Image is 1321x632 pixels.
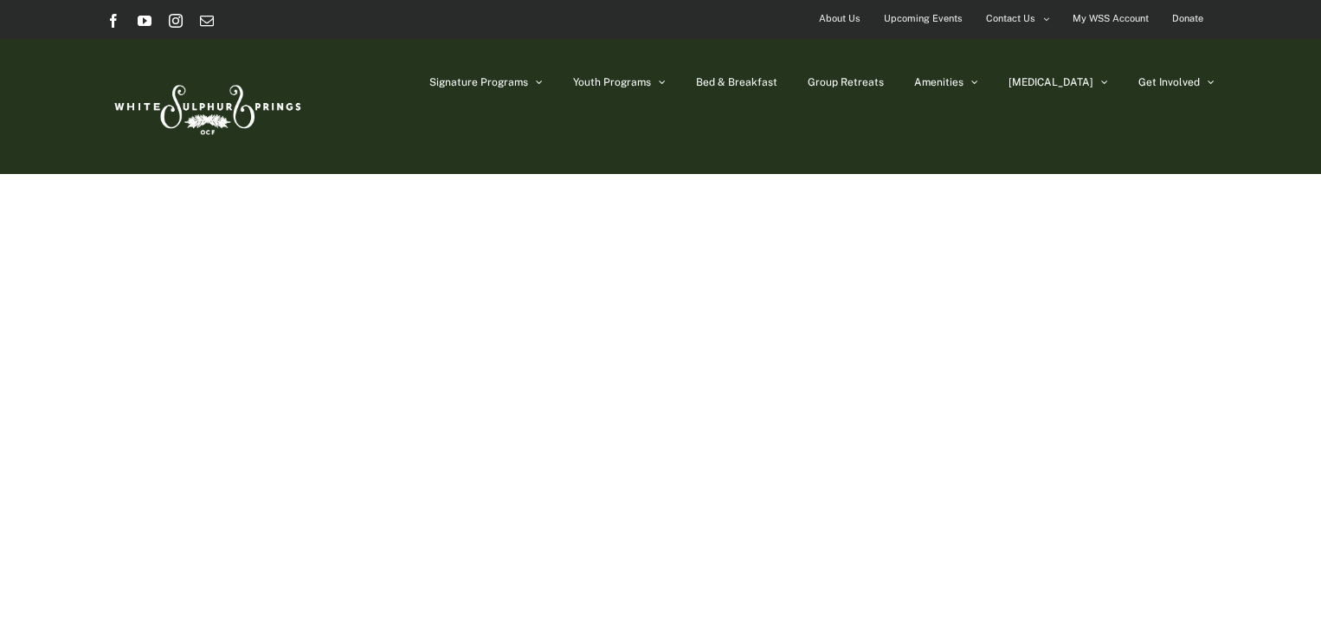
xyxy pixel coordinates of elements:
[914,39,978,126] a: Amenities
[808,39,884,126] a: Group Retreats
[696,39,777,126] a: Bed & Breakfast
[986,6,1035,31] span: Contact Us
[429,77,528,87] span: Signature Programs
[429,39,543,126] a: Signature Programs
[1138,39,1215,126] a: Get Involved
[429,39,1215,126] nav: Main Menu
[808,77,884,87] span: Group Retreats
[819,6,860,31] span: About Us
[573,77,651,87] span: Youth Programs
[1138,77,1200,87] span: Get Involved
[1008,77,1093,87] span: [MEDICAL_DATA]
[106,66,306,147] img: White Sulphur Springs Logo
[1073,6,1149,31] span: My WSS Account
[169,14,183,28] a: Instagram
[884,6,963,31] span: Upcoming Events
[1008,39,1108,126] a: [MEDICAL_DATA]
[696,77,777,87] span: Bed & Breakfast
[138,14,151,28] a: YouTube
[914,77,963,87] span: Amenities
[1172,6,1203,31] span: Donate
[106,14,120,28] a: Facebook
[200,14,214,28] a: Email
[573,39,666,126] a: Youth Programs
